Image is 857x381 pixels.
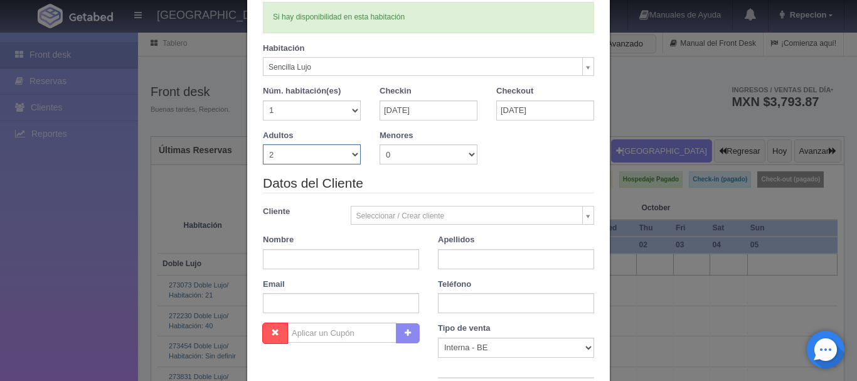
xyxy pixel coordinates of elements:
a: Sencilla Lujo [263,57,594,76]
label: Adultos [263,130,293,142]
div: Si hay disponibilidad en esta habitación [263,2,594,33]
label: Habitación [263,43,304,55]
label: Checkout [496,85,533,97]
input: DD-MM-AAAA [496,100,594,121]
label: Email [263,279,285,291]
label: Apellidos [438,234,475,246]
label: Cliente [253,206,341,218]
input: Aplicar un Cupón [287,323,397,343]
label: Menores [380,130,413,142]
label: Teléfono [438,279,471,291]
label: Tipo de venta [438,323,491,335]
input: DD-MM-AAAA [380,100,477,121]
span: Sencilla Lujo [269,58,577,77]
a: Seleccionar / Crear cliente [351,206,595,225]
label: Núm. habitación(es) [263,85,341,97]
legend: Datos del Cliente [263,174,594,193]
span: Seleccionar / Crear cliente [356,207,578,225]
label: Nombre [263,234,294,246]
label: Checkin [380,85,412,97]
